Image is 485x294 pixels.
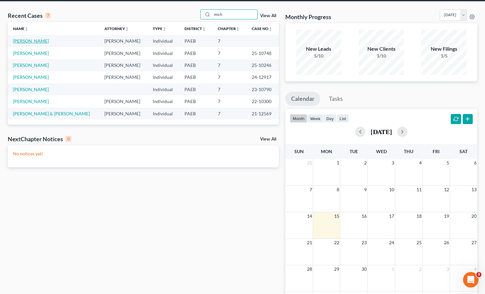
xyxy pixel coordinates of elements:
a: View All [260,137,276,142]
a: Chapterunfold_more [218,26,240,31]
input: Search by name... [212,10,257,19]
div: 1/10 [359,53,404,59]
span: Fri [433,149,439,154]
span: Mon [321,149,332,154]
div: NextChapter Notices [8,135,71,143]
a: [PERSON_NAME] [13,99,49,104]
td: 7 [213,83,247,95]
div: Recent Cases [8,12,51,19]
td: Individual [148,59,179,71]
span: 1 [336,159,340,167]
span: 15 [333,212,340,220]
td: [PERSON_NAME] [99,59,148,71]
span: Tue [350,149,358,154]
span: 3 [391,159,395,167]
td: [PERSON_NAME] [99,47,148,59]
span: 16 [361,212,367,220]
div: New Leads [296,45,341,53]
span: 21 [306,239,313,247]
button: day [323,114,337,123]
span: Sun [294,149,304,154]
iframe: Intercom live chat [463,272,479,288]
span: 2 [418,265,422,273]
td: 7 [213,95,247,107]
button: week [307,114,323,123]
a: Districtunfold_more [185,26,206,31]
span: 29 [333,265,340,273]
td: [PERSON_NAME] [99,71,148,83]
span: 7 [309,186,313,194]
span: 4 [473,265,477,273]
td: Individual [148,35,179,47]
td: 7 [213,35,247,47]
td: 7 [213,47,247,59]
span: 31 [306,159,313,167]
td: PAEB [179,35,213,47]
a: [PERSON_NAME] [13,62,49,68]
i: unfold_more [202,27,206,31]
span: 26 [443,239,450,247]
span: 25 [416,239,422,247]
a: Tasks [323,92,349,106]
td: 7 [213,59,247,71]
span: 28 [306,265,313,273]
span: 3 [476,272,481,277]
td: [PERSON_NAME] [99,35,148,47]
td: 21-12569 [247,108,279,120]
a: [PERSON_NAME] [13,50,49,56]
span: 22 [333,239,340,247]
span: 27 [471,239,477,247]
td: Individual [148,95,179,107]
a: [PERSON_NAME] & [PERSON_NAME] [13,111,90,116]
td: PAEB [179,59,213,71]
td: PAEB [179,83,213,95]
h3: Monthly Progress [285,13,331,21]
div: New Clients [359,45,404,53]
span: 23 [361,239,367,247]
span: 8 [336,186,340,194]
td: 7 [213,108,247,120]
i: unfold_more [236,27,240,31]
td: 22-10300 [247,95,279,107]
td: Individual [148,108,179,120]
span: 10 [388,186,395,194]
td: 24-12917 [247,71,279,83]
td: PAEB [179,47,213,59]
i: unfold_more [163,27,166,31]
td: 23-10790 [247,83,279,95]
td: 25-10246 [247,59,279,71]
span: 5 [446,159,450,167]
a: [PERSON_NAME] [13,87,49,92]
p: No notices yet! [13,151,274,157]
span: 19 [443,212,450,220]
i: unfold_more [125,27,129,31]
td: [PERSON_NAME] [99,108,148,120]
span: 20 [471,212,477,220]
i: unfold_more [25,27,28,31]
td: Individual [148,71,179,83]
td: Individual [148,47,179,59]
a: Calendar [285,92,320,106]
span: 2 [364,159,367,167]
div: 5/10 [296,53,341,59]
span: Wed [376,149,387,154]
h2: [DATE] [371,128,392,135]
span: 11 [416,186,422,194]
span: 9 [364,186,367,194]
td: PAEB [179,71,213,83]
span: Thu [404,149,413,154]
div: New Filings [421,45,467,53]
span: 18 [416,212,422,220]
span: 4 [418,159,422,167]
div: 0 [66,136,71,142]
a: View All [260,14,276,18]
span: 24 [388,239,395,247]
td: Individual [148,83,179,95]
td: PAEB [179,108,213,120]
span: 1 [391,265,395,273]
span: 17 [388,212,395,220]
div: 1/5 [421,53,467,59]
td: 7 [213,71,247,83]
button: month [290,114,307,123]
a: Typeunfold_more [153,26,166,31]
